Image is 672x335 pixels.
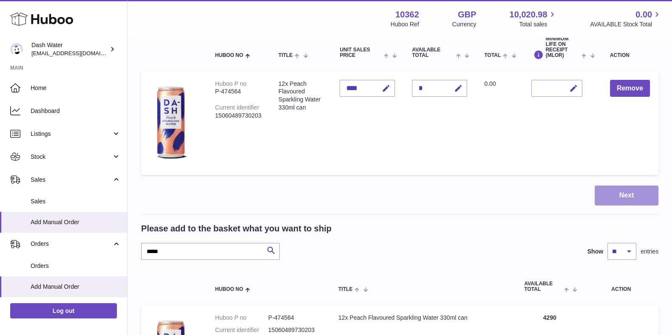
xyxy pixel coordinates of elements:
span: Orders [31,262,121,270]
span: Total sales [519,20,557,28]
label: Show [587,248,603,256]
div: Huboo Ref [391,20,419,28]
span: Unit Sales Price [340,47,382,58]
span: Home [31,84,121,92]
span: Total [484,53,501,58]
div: P-474564 [215,87,261,96]
img: 12x Peach Flavoured Sparkling Water 330ml can [150,80,192,165]
span: entries [641,248,658,256]
span: Dashboard [31,107,121,115]
span: Add Manual Order [31,283,121,291]
td: 12x Peach Flavoured Sparkling Water 330ml can [270,71,331,175]
span: AVAILABLE Total [524,281,562,292]
button: Remove [610,80,650,97]
dd: P-474564 [268,314,321,322]
div: Huboo P no [215,80,247,87]
span: Huboo no [215,287,243,292]
span: Sales [31,197,121,206]
span: 0.00 [635,9,652,20]
span: Add Manual Order [31,218,121,226]
div: Current identifier [215,104,259,111]
span: Listings [31,130,112,138]
strong: 10362 [395,9,419,20]
img: bea@dash-water.com [10,43,23,56]
dd: 15060489730203 [268,326,321,334]
span: 0.00 [484,80,496,87]
div: 15060489730203 [215,112,261,120]
span: Huboo no [215,53,243,58]
span: Title [338,287,352,292]
span: Sales [31,176,112,184]
span: AVAILABLE Total [412,47,454,58]
a: 0.00 AVAILABLE Stock Total [590,9,662,28]
span: Title [278,53,292,58]
h2: Please add to the basket what you want to ship [141,223,332,234]
a: 10,020.98 Total sales [509,9,557,28]
span: Orders [31,240,112,248]
span: Stock [31,153,112,161]
dt: Huboo P no [215,314,268,322]
div: Dash Water [31,41,108,57]
button: Next [595,186,658,206]
a: Log out [10,303,117,318]
span: 10,020.98 [509,9,547,20]
th: Action [584,273,658,301]
dt: Current identifier [215,326,268,334]
span: Minimum Life On Receipt (MLOR) [546,36,580,59]
span: [EMAIL_ADDRESS][DOMAIN_NAME] [31,50,125,56]
span: AVAILABLE Stock Total [590,20,662,28]
div: Action [610,53,650,58]
strong: GBP [458,9,476,20]
div: Currency [452,20,476,28]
